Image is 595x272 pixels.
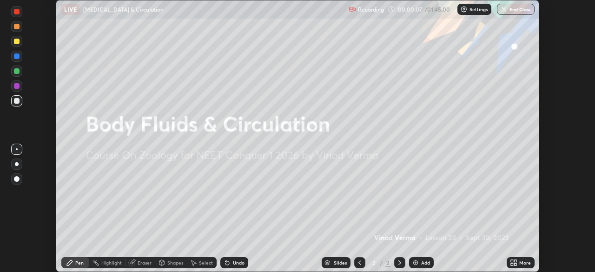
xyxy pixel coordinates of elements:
[500,6,508,13] img: end-class-cross
[358,6,384,13] p: Recording
[75,260,84,265] div: Pen
[369,260,378,265] div: 2
[460,6,468,13] img: class-settings-icons
[334,260,347,265] div: Slides
[349,6,356,13] img: recording.375f2c34.svg
[233,260,245,265] div: Undo
[380,260,383,265] div: /
[83,6,164,13] p: [MEDICAL_DATA] & Circulation
[101,260,122,265] div: Highlight
[412,259,419,266] img: add-slide-button
[385,259,390,267] div: 2
[469,7,488,12] p: Settings
[138,260,152,265] div: Eraser
[519,260,531,265] div: More
[167,260,183,265] div: Shapes
[421,260,430,265] div: Add
[497,4,535,15] button: End Class
[64,6,77,13] p: LIVE
[199,260,213,265] div: Select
